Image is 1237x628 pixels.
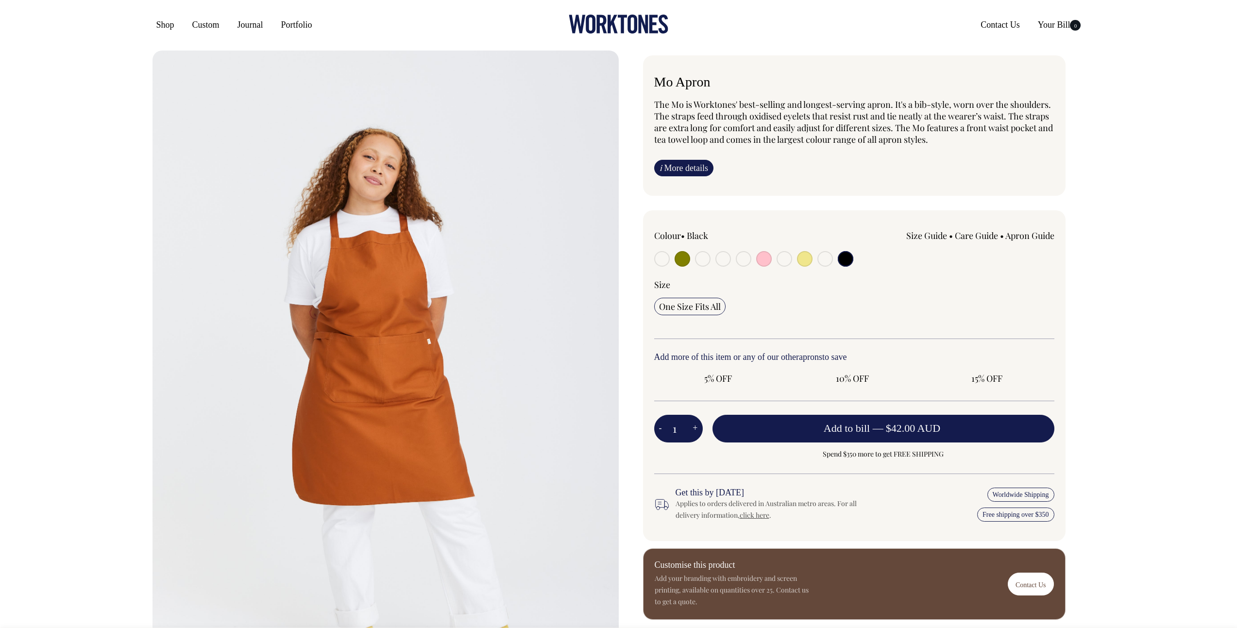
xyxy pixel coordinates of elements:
[655,573,810,608] p: Add your branding with embroidery and screen printing, available on quantities over 25. Contact u...
[977,16,1024,34] a: Contact Us
[654,279,1054,290] div: Size
[740,510,769,520] a: click here
[188,16,223,34] a: Custom
[676,488,873,498] h6: Get this by [DATE]
[654,75,1054,90] h6: Mo Apron
[712,448,1054,460] span: Spend $350 more to get FREE SHIPPING
[1005,230,1054,241] a: Apron Guide
[153,16,178,34] a: Shop
[654,160,713,176] a: iMore details
[277,16,316,34] a: Portfolio
[681,230,685,241] span: •
[688,419,702,439] button: +
[1000,230,1004,241] span: •
[793,373,912,384] span: 10% OFF
[654,230,814,241] div: Colour
[654,419,667,439] button: -
[654,353,1054,362] h6: Add more of this item or any of our other to save
[654,370,783,387] input: 5% OFF
[712,415,1054,442] button: Add to bill —$42.00 AUD
[923,370,1051,387] input: 15% OFF
[955,230,998,241] a: Care Guide
[873,422,943,434] span: —
[1008,573,1054,595] a: Contact Us
[659,373,778,384] span: 5% OFF
[799,352,822,362] a: aprons
[824,422,870,434] span: Add to bill
[676,498,873,521] div: Applies to orders delivered in Australian metro areas. For all delivery information, .
[788,370,917,387] input: 10% OFF
[234,16,267,34] a: Journal
[660,163,662,173] span: i
[906,230,947,241] a: Size Guide
[1034,16,1085,34] a: Your Bill0
[687,230,708,241] label: Black
[949,230,953,241] span: •
[928,373,1047,384] span: 15% OFF
[659,301,721,312] span: One Size Fits All
[654,298,726,315] input: One Size Fits All
[1070,20,1081,31] span: 0
[655,560,810,570] h6: Customise this product
[654,99,1053,145] span: The Mo is Worktones' best-selling and longest-serving apron. It's a bib-style, worn over the shou...
[886,422,940,434] span: $42.00 AUD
